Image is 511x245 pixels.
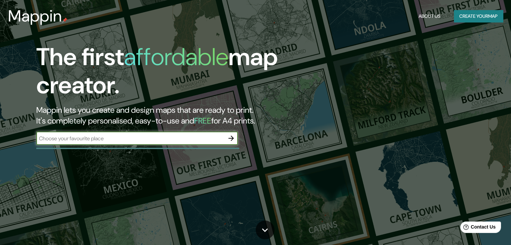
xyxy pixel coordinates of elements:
[124,41,228,72] h1: affordable
[454,10,503,22] button: Create yourmap
[416,10,443,22] button: About Us
[62,17,68,23] img: mappin-pin
[36,135,224,142] input: Choose your favourite place
[36,43,292,105] h1: The first map creator.
[451,219,504,238] iframe: Help widget launcher
[194,115,211,126] h5: FREE
[8,7,62,26] h3: Mappin
[36,105,292,126] h2: Mappin lets you create and design maps that are ready to print. It's completely personalised, eas...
